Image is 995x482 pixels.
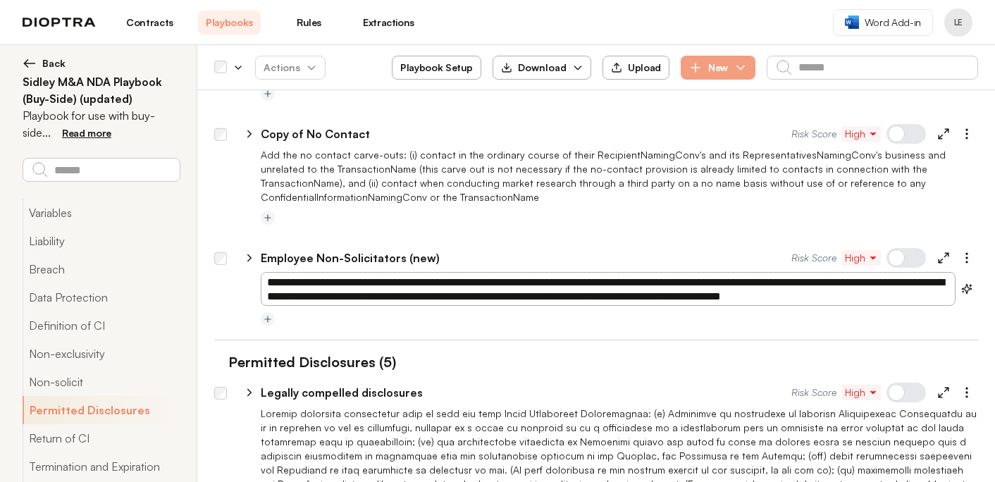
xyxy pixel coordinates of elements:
[261,125,370,142] p: Copy of No Contact
[214,352,396,373] h1: Permitted Disclosures (5)
[845,127,878,141] span: High
[842,250,881,266] button: High
[23,255,180,283] button: Breach
[23,56,180,70] button: Back
[42,56,66,70] span: Back
[23,73,180,107] h2: Sidley M&A NDA Playbook (Buy-Side) (updated)
[23,396,180,424] button: Permitted Disclosures
[255,56,326,80] button: Actions
[842,385,881,400] button: High
[23,452,180,481] button: Termination and Expiration
[602,56,669,80] button: Upload
[791,385,836,400] span: Risk Score
[681,56,755,80] button: New
[23,424,180,452] button: Return of CI
[23,368,180,396] button: Non-solicit
[23,283,180,311] button: Data Protection
[493,56,591,80] button: Download
[214,61,227,74] div: Select all
[944,8,972,37] button: Profile menu
[791,251,836,265] span: Risk Score
[833,9,933,36] a: Word Add-in
[261,312,275,326] button: Add tag
[23,107,180,141] p: Playbook for use with buy-side
[845,385,878,400] span: High
[23,227,180,255] button: Liability
[261,148,978,204] p: Add the no contact carve-outs: (i) contact in the ordinary course of their RecipientNamingConv's ...
[62,127,111,139] span: Read more
[611,61,661,74] div: Upload
[842,126,881,142] button: High
[357,11,420,35] a: Extractions
[261,384,423,401] p: Legally compelled disclosures
[845,16,859,29] img: word
[23,340,180,368] button: Non-exclusivity
[23,199,180,227] button: Variables
[42,125,51,140] span: ...
[501,61,567,75] div: Download
[845,251,878,265] span: High
[23,311,180,340] button: Definition of CI
[261,87,275,101] button: Add tag
[392,56,481,80] button: Playbook Setup
[865,16,921,30] span: Word Add-in
[791,127,836,141] span: Risk Score
[23,18,96,27] img: logo
[23,56,37,70] img: left arrow
[261,249,440,266] p: Employee Non-Solicitators (new)
[118,11,181,35] a: Contracts
[198,11,261,35] a: Playbooks
[261,211,275,225] button: Add tag
[278,11,340,35] a: Rules
[252,55,328,80] span: Actions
